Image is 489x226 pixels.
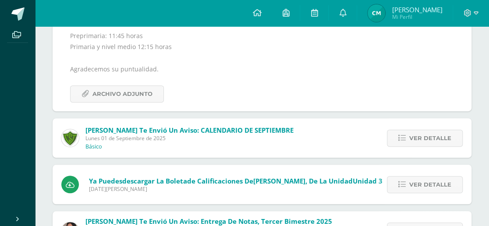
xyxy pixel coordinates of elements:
span: Ya puedes de calificaciones de , de la unidad [89,177,383,185]
span: Mi Perfil [392,13,442,21]
span: [PERSON_NAME] [392,5,442,14]
img: c7e4502288b633c389763cda5c4117dc.png [61,129,79,147]
span: Archivo Adjunto [92,86,152,102]
span: descargar la boleta [122,177,187,185]
img: 5e8fb905cc6aa46706d5e7d96f398eea.png [368,4,385,22]
p: Básico [85,143,102,150]
span: Ver detalle [409,177,451,193]
span: [PERSON_NAME] te envió un aviso: CALENDARIO DE SEPTIEMBRE [85,126,294,134]
span: Ver detalle [409,130,451,146]
span: [DATE][PERSON_NAME] [89,185,383,193]
a: Archivo Adjunto [70,85,164,102]
span: [PERSON_NAME] te envió un aviso: Entrega de notas, tercer bimestre 2025 [85,217,332,226]
span: Lunes 01 de Septiembre de 2025 [85,134,294,142]
span: [PERSON_NAME] [253,177,305,185]
span: Unidad 3 [353,177,383,185]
